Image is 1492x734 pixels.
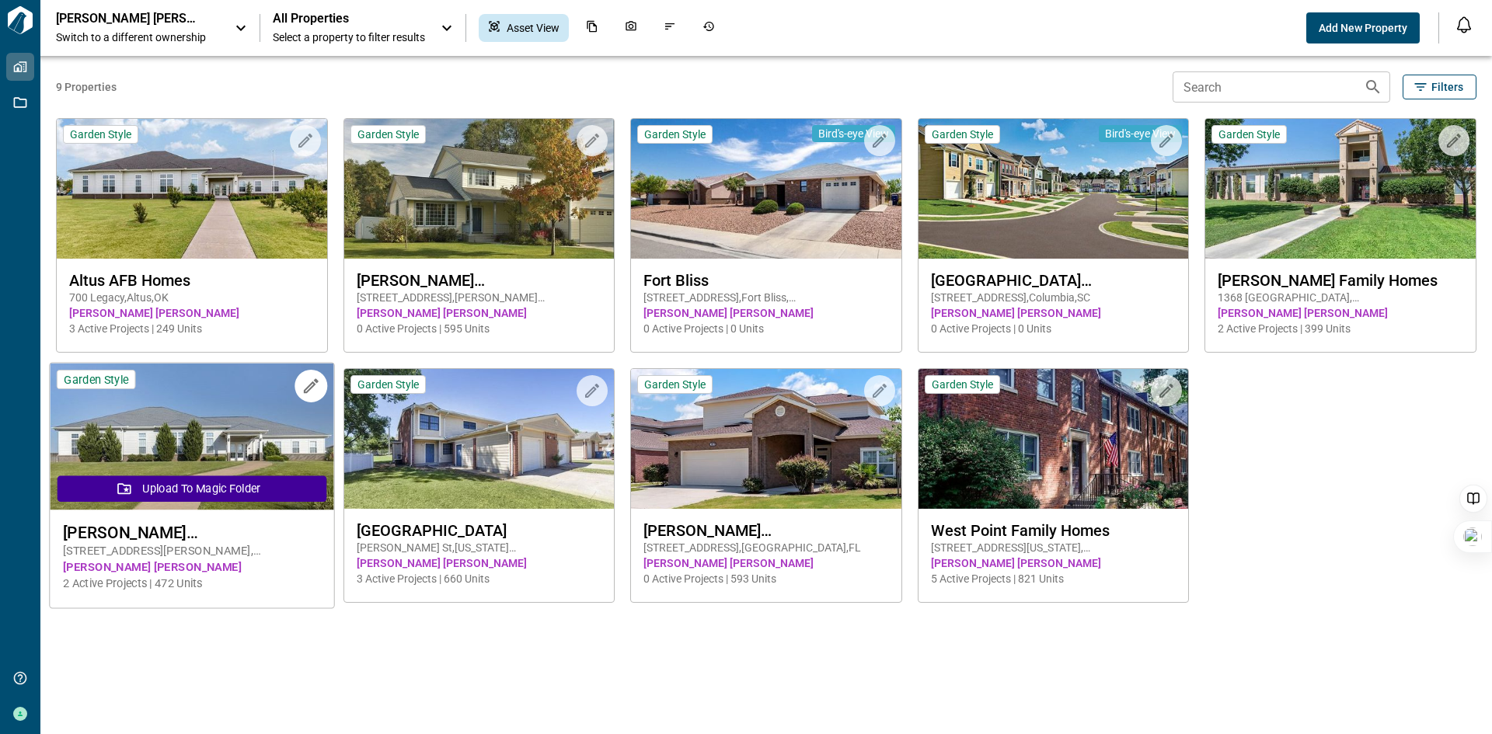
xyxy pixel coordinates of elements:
[1319,20,1407,36] span: Add New Property
[357,540,602,555] span: [PERSON_NAME] St , [US_STATE][GEOGRAPHIC_DATA] , OK
[693,14,724,42] div: Job History
[57,119,327,259] img: property-asset
[56,30,219,45] span: Switch to a different ownership
[1218,321,1463,336] span: 2 Active Projects | 399 Units
[50,364,333,510] img: property-asset
[273,11,425,26] span: All Properties
[631,119,901,259] img: property-asset
[58,475,326,502] button: Upload to Magic Folder
[63,543,320,559] span: [STREET_ADDRESS][PERSON_NAME] , [PERSON_NAME][GEOGRAPHIC_DATA] , [GEOGRAPHIC_DATA]
[344,369,615,509] img: property-asset
[70,127,131,141] span: Garden Style
[357,321,602,336] span: 0 Active Projects | 595 Units
[615,14,647,42] div: Photos
[931,305,1177,321] span: [PERSON_NAME] [PERSON_NAME]
[931,555,1177,571] span: [PERSON_NAME] [PERSON_NAME]
[932,377,993,391] span: Garden Style
[643,521,889,540] span: [PERSON_NAME][GEOGRAPHIC_DATA]
[357,305,602,321] span: [PERSON_NAME] [PERSON_NAME]
[643,321,889,336] span: 0 Active Projects | 0 Units
[1403,75,1476,99] button: Filters
[931,321,1177,336] span: 0 Active Projects | 0 Units
[357,127,419,141] span: Garden Style
[69,321,315,336] span: 3 Active Projects | 249 Units
[643,540,889,555] span: [STREET_ADDRESS] , [GEOGRAPHIC_DATA] , FL
[919,119,1189,259] img: property-asset
[932,127,993,141] span: Garden Style
[931,521,1177,540] span: West Point Family Homes
[1431,79,1463,95] span: Filters
[357,271,602,290] span: [PERSON_NAME][GEOGRAPHIC_DATA]
[577,14,608,42] div: Documents
[357,571,602,586] span: 3 Active Projects | 660 Units
[1218,271,1463,290] span: [PERSON_NAME] Family Homes
[56,11,196,26] p: [PERSON_NAME] [PERSON_NAME]
[643,290,889,305] span: [STREET_ADDRESS] , Fort Bliss , [GEOGRAPHIC_DATA]
[1358,71,1389,103] button: Search properties
[931,571,1177,586] span: 5 Active Projects | 821 Units
[643,555,889,571] span: [PERSON_NAME] [PERSON_NAME]
[1306,12,1420,43] button: Add New Property
[818,127,889,141] span: Bird's-eye View
[344,119,615,259] img: property-asset
[654,14,685,42] div: Issues & Info
[1105,127,1176,141] span: Bird's-eye View
[1218,290,1463,305] span: 1368 [GEOGRAPHIC_DATA] , [GEOGRAPHIC_DATA] , AZ
[479,14,569,42] div: Asset View
[69,290,315,305] span: 700 Legacy , Altus , OK
[644,127,706,141] span: Garden Style
[631,369,901,509] img: property-asset
[644,377,706,391] span: Garden Style
[357,521,602,540] span: [GEOGRAPHIC_DATA]
[63,576,320,592] span: 2 Active Projects | 472 Units
[56,79,1166,95] span: 9 Properties
[643,271,889,290] span: Fort Bliss
[63,523,320,542] span: [PERSON_NAME][GEOGRAPHIC_DATA] Homes
[931,290,1177,305] span: [STREET_ADDRESS] , Columbia , SC
[273,30,425,45] span: Select a property to filter results
[69,271,315,290] span: Altus AFB Homes
[69,305,315,321] span: [PERSON_NAME] [PERSON_NAME]
[931,540,1177,555] span: [STREET_ADDRESS][US_STATE] , [GEOGRAPHIC_DATA] , NY
[1218,305,1463,321] span: [PERSON_NAME] [PERSON_NAME]
[64,372,128,387] span: Garden Style
[357,290,602,305] span: [STREET_ADDRESS] , [PERSON_NAME][GEOGRAPHIC_DATA] , WA
[507,20,559,36] span: Asset View
[643,305,889,321] span: [PERSON_NAME] [PERSON_NAME]
[643,571,889,586] span: 0 Active Projects | 593 Units
[1452,12,1476,37] button: Open notification feed
[1205,119,1476,259] img: property-asset
[357,555,602,571] span: [PERSON_NAME] [PERSON_NAME]
[919,369,1189,509] img: property-asset
[1218,127,1280,141] span: Garden Style
[63,559,320,576] span: [PERSON_NAME] [PERSON_NAME]
[357,377,419,391] span: Garden Style
[931,271,1177,290] span: [GEOGRAPHIC_DATA][PERSON_NAME]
